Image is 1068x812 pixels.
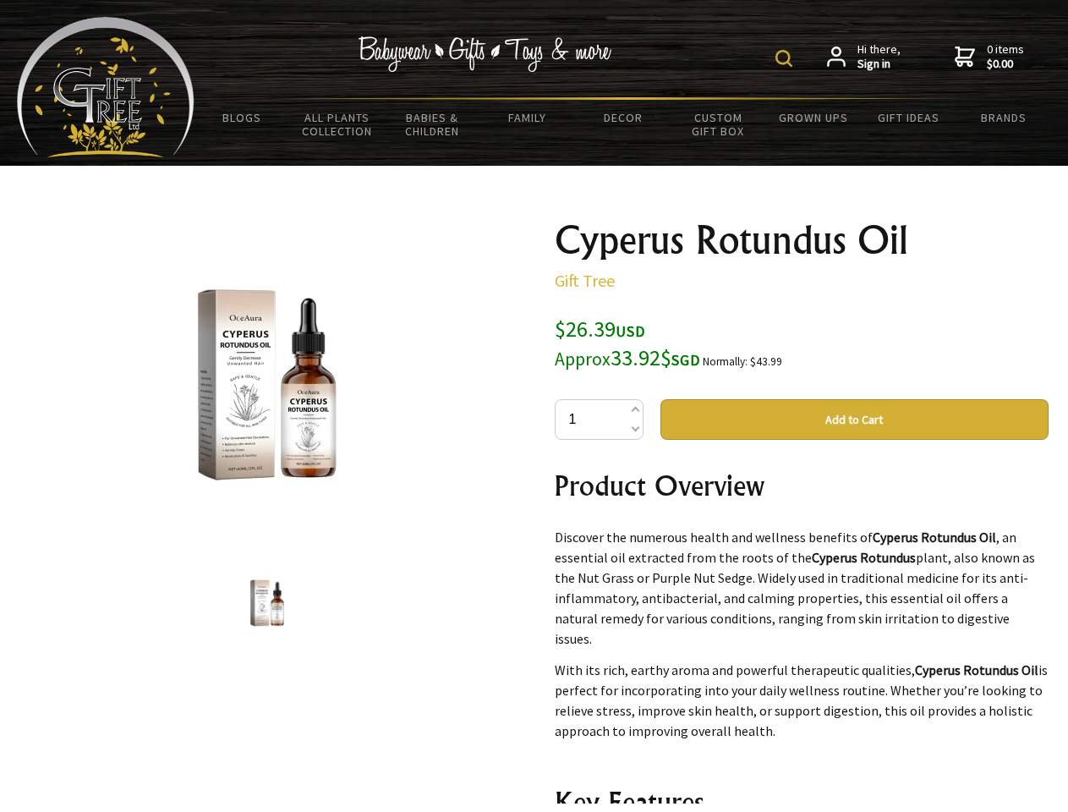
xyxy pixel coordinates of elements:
[480,100,576,135] a: Family
[359,36,612,72] img: Babywear - Gifts - Toys & more
[915,661,1038,678] strong: Cyperus Rotundus Oil
[703,354,782,369] small: Normally: $43.99
[194,100,290,135] a: BLOGS
[555,527,1049,649] p: Discover the numerous health and wellness benefits of , an essential oil extracted from the roots...
[555,348,611,370] small: Approx
[873,529,996,546] strong: Cyperus Rotundus Oil
[956,100,1052,135] a: Brands
[290,100,386,149] a: All Plants Collection
[17,17,194,157] img: Babyware - Gifts - Toys and more...
[555,315,700,371] span: $26.39 33.92$
[555,220,1049,261] h1: Cyperus Rotundus Oil
[575,100,671,135] a: Decor
[812,549,916,566] strong: Cyperus Rotundus
[857,42,901,72] span: Hi there,
[987,41,1024,72] span: 0 items
[671,100,766,149] a: Custom Gift Box
[660,399,1049,440] button: Add to Cart
[775,50,792,67] img: product search
[616,321,645,341] span: USD
[861,100,956,135] a: Gift Ideas
[857,57,901,72] strong: Sign in
[135,253,399,517] img: Cyperus Rotundus Oil
[555,465,1049,506] h2: Product Overview
[385,100,480,149] a: Babies & Children
[765,100,861,135] a: Grown Ups
[955,42,1024,72] a: 0 items$0.00
[671,350,700,370] span: SGD
[555,270,615,291] a: Gift Tree
[827,42,901,72] a: Hi there,Sign in
[987,57,1024,72] strong: $0.00
[235,571,299,635] img: Cyperus Rotundus Oil
[555,660,1049,741] p: With its rich, earthy aroma and powerful therapeutic qualities, is perfect for incorporating into...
